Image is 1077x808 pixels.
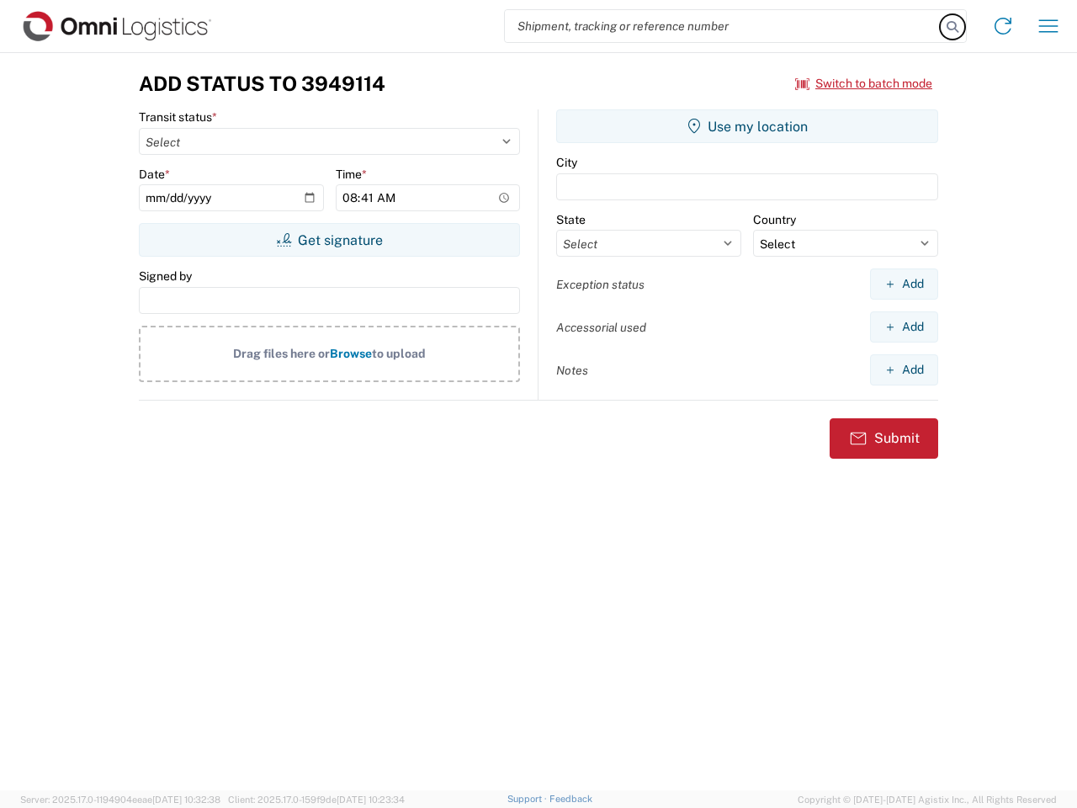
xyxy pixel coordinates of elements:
[870,354,938,385] button: Add
[798,792,1057,807] span: Copyright © [DATE]-[DATE] Agistix Inc., All Rights Reserved
[795,70,932,98] button: Switch to batch mode
[505,10,941,42] input: Shipment, tracking or reference number
[556,363,588,378] label: Notes
[139,167,170,182] label: Date
[753,212,796,227] label: Country
[336,167,367,182] label: Time
[870,311,938,343] button: Add
[233,347,330,360] span: Drag files here or
[556,277,645,292] label: Exception status
[330,347,372,360] span: Browse
[139,268,192,284] label: Signed by
[20,795,220,805] span: Server: 2025.17.0-1194904eeae
[556,212,586,227] label: State
[556,109,938,143] button: Use my location
[228,795,405,805] span: Client: 2025.17.0-159f9de
[556,320,646,335] label: Accessorial used
[372,347,426,360] span: to upload
[139,223,520,257] button: Get signature
[870,268,938,300] button: Add
[556,155,577,170] label: City
[549,794,592,804] a: Feedback
[139,72,385,96] h3: Add Status to 3949114
[152,795,220,805] span: [DATE] 10:32:38
[507,794,549,804] a: Support
[830,418,938,459] button: Submit
[139,109,217,125] label: Transit status
[337,795,405,805] span: [DATE] 10:23:34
